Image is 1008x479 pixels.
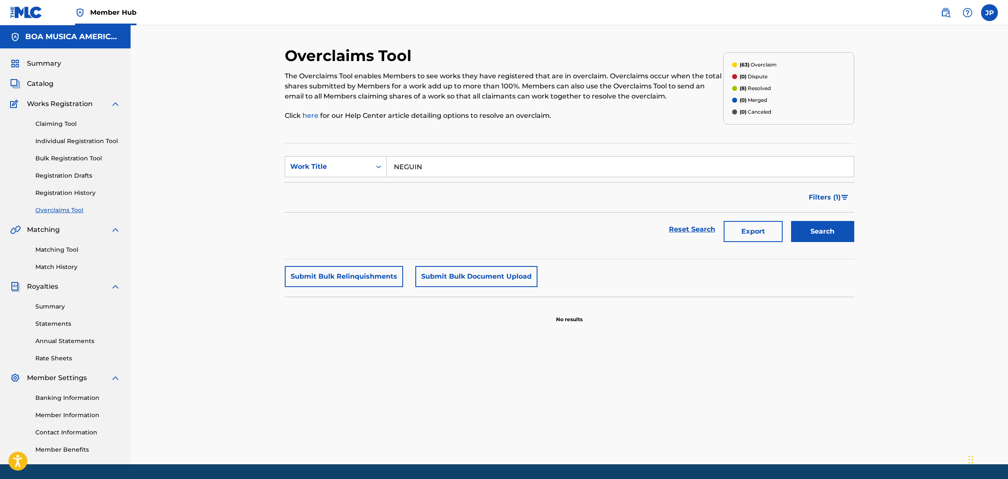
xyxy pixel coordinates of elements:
a: Match History [35,263,120,271]
img: help [963,8,973,18]
img: Accounts [10,32,20,42]
a: Member Information [35,411,120,420]
a: Contact Information [35,428,120,437]
h5: BOA MUSICA AMERICA CORP [25,32,120,42]
button: Search [791,221,854,242]
p: Overclaim [740,61,777,69]
img: expand [110,282,120,292]
a: Bulk Registration Tool [35,154,120,163]
span: Catalog [27,79,53,89]
a: Banking Information [35,394,120,402]
img: Works Registration [10,99,21,109]
a: Member Benefits [35,445,120,454]
h2: Overclaims Tool [285,46,416,65]
p: Click for our Help Center article detailing options to resolve an overclaim. [285,111,723,121]
a: Public Search [937,4,954,21]
span: (63) [740,61,749,68]
a: CatalogCatalog [10,79,53,89]
img: Catalog [10,79,20,89]
a: Individual Registration Tool [35,137,120,146]
a: Overclaims Tool [35,206,120,215]
img: Top Rightsholder [75,8,85,18]
form: Search Form [285,156,854,246]
span: Matching [27,225,60,235]
img: Royalties [10,282,20,292]
a: Registration Drafts [35,171,120,180]
span: Works Registration [27,99,93,109]
div: User Menu [981,4,998,21]
button: Export [724,221,783,242]
span: (8) [740,85,746,91]
img: expand [110,373,120,383]
a: here [302,112,320,120]
img: Matching [10,225,21,235]
button: Filters (1) [804,187,854,208]
p: Canceled [740,108,771,116]
span: Royalties [27,282,58,292]
img: expand [110,225,120,235]
div: Widget de chat [966,439,1008,479]
a: Statements [35,319,120,328]
span: Member Hub [90,8,136,17]
img: Member Settings [10,373,20,383]
span: (0) [740,97,746,103]
span: (0) [740,109,746,115]
iframe: Chat Widget [966,439,1008,479]
p: The Overclaims Tool enables Members to see works they have registered that are in overclaim. Over... [285,71,723,101]
p: Resolved [740,85,771,92]
div: Arrastrar [968,447,973,472]
a: Reset Search [665,220,719,239]
p: No results [556,306,583,323]
p: Dispute [740,73,767,80]
a: Claiming Tool [35,120,120,128]
span: Member Settings [27,373,87,383]
a: Rate Sheets [35,354,120,363]
div: Work Title [290,162,366,172]
img: search [941,8,951,18]
img: expand [110,99,120,109]
button: Submit Bulk Relinquishments [285,266,403,287]
a: Summary [35,302,120,311]
img: Summary [10,59,20,69]
img: filter [841,195,848,200]
div: Help [959,4,976,21]
iframe: Resource Center [984,329,1008,397]
img: MLC Logo [10,6,43,19]
span: Filters ( 1 ) [809,192,841,202]
a: SummarySummary [10,59,61,69]
span: (0) [740,73,746,80]
span: Summary [27,59,61,69]
a: Annual Statements [35,337,120,346]
a: Matching Tool [35,245,120,254]
button: Submit Bulk Document Upload [415,266,537,287]
p: Merged [740,96,767,104]
a: Registration History [35,189,120,197]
